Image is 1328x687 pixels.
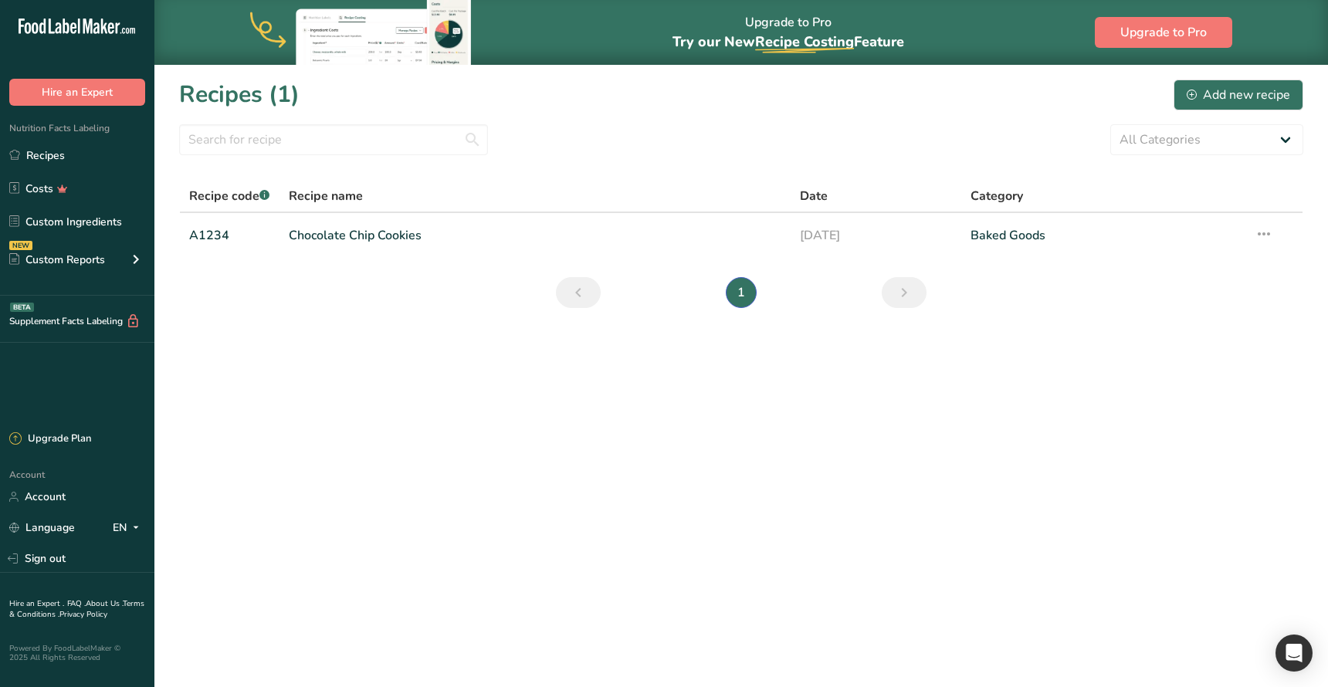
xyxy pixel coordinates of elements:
a: Privacy Policy [59,609,107,620]
span: Recipe code [189,188,269,205]
button: Upgrade to Pro [1095,17,1232,48]
h1: Recipes (1) [179,77,300,112]
a: About Us . [86,598,123,609]
div: Powered By FoodLabelMaker © 2025 All Rights Reserved [9,644,145,662]
div: Custom Reports [9,252,105,268]
span: Try our New Feature [672,32,904,51]
a: Next page [882,277,927,308]
div: Date [800,187,952,205]
div: Upgrade to Pro [672,1,904,65]
span: Upgrade to Pro [1120,23,1207,42]
a: FAQ . [67,598,86,609]
a: A1234 [189,219,270,252]
a: Previous page [556,277,601,308]
div: Add new recipe [1187,86,1290,104]
a: Chocolate Chip Cookies [289,219,782,252]
div: NEW [9,241,32,250]
a: Hire an Expert . [9,598,64,609]
button: Add new recipe [1174,80,1303,110]
div: Open Intercom Messenger [1275,635,1313,672]
a: [DATE] [800,219,952,252]
button: Hire an Expert [9,79,145,106]
div: Upgrade Plan [9,431,91,447]
div: BETA [10,303,34,312]
div: EN [113,519,145,537]
a: Language [9,514,75,541]
a: Baked Goods [971,219,1236,252]
input: Search for recipe [179,124,488,155]
div: Category [971,187,1236,205]
span: Recipe Costing [755,32,854,51]
div: Recipe name [289,187,782,205]
a: Terms & Conditions . [9,598,144,620]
